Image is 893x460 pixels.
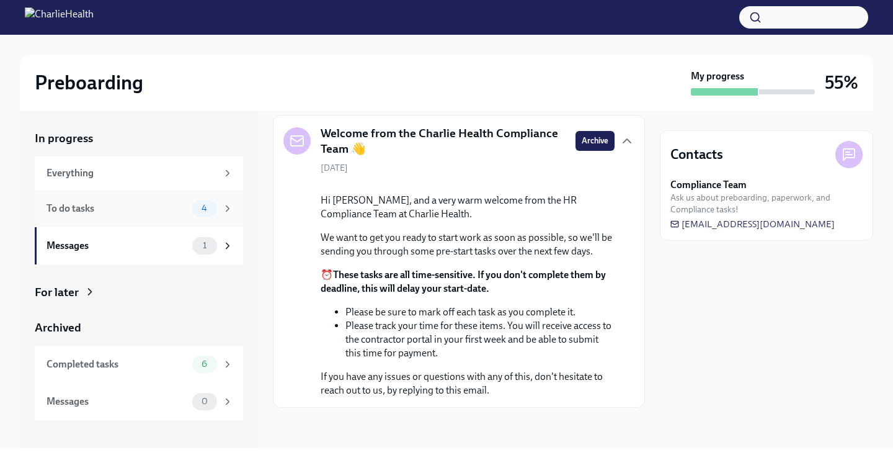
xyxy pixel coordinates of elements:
li: Please be sure to mark off each task as you complete it. [345,305,615,319]
span: 1 [195,241,214,250]
p: If you have any issues or questions with any of this, don't hesitate to reach out to us, by reply... [321,370,615,397]
span: Ask us about preboarding, paperwork, and Compliance tasks! [670,192,863,215]
h2: Preboarding [35,70,143,95]
img: CharlieHealth [25,7,94,27]
div: For later [35,284,79,300]
h5: Welcome from the Charlie Health Compliance Team 👋 [321,125,566,157]
strong: My progress [691,70,744,83]
h4: Contacts [670,145,723,164]
strong: These tasks are all time-sensitive. If you don't complete them by deadline, this will delay your ... [321,269,606,294]
a: For later [35,284,243,300]
div: Messages [47,395,187,408]
a: Everything [35,156,243,190]
h3: 55% [825,71,858,94]
a: [EMAIL_ADDRESS][DOMAIN_NAME] [670,218,835,230]
span: 6 [194,359,215,369]
div: Completed tasks [47,358,187,371]
div: Everything [47,166,217,180]
a: Messages1 [35,227,243,264]
p: Hi [PERSON_NAME], and a very warm welcome from the HR Compliance Team at Charlie Health. [321,194,615,221]
button: Archive [575,131,615,151]
div: To do tasks [47,202,187,215]
strong: Compliance Team [670,178,747,192]
a: Messages0 [35,383,243,420]
a: In progress [35,130,243,147]
li: Please track your time for these items. You will receive access to the contractor portal in your ... [345,319,615,360]
a: Archived [35,320,243,336]
span: 4 [194,204,215,213]
span: [DATE] [321,162,348,174]
span: 0 [194,397,215,406]
a: To do tasks4 [35,190,243,227]
p: ⏰ [321,268,615,295]
p: We want to get you ready to start work as soon as possible, so we'll be sending you through some ... [321,231,615,258]
div: Messages [47,239,187,253]
a: Completed tasks6 [35,346,243,383]
span: Archive [582,135,608,147]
